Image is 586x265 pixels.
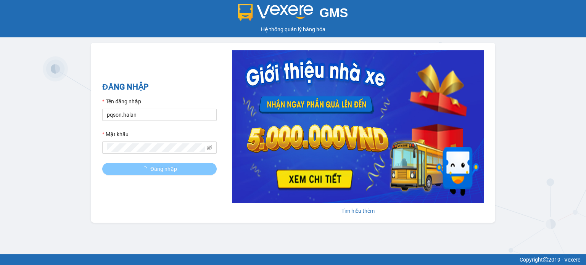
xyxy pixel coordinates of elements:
[102,97,141,106] label: Tên đăng nhập
[238,4,314,21] img: logo 2
[319,6,348,20] span: GMS
[232,50,484,203] img: banner-0
[2,25,584,34] div: Hệ thống quản lý hàng hóa
[102,81,217,93] h2: ĐĂNG NHẬP
[150,165,177,173] span: Đăng nhập
[238,11,348,18] a: GMS
[102,163,217,175] button: Đăng nhập
[102,130,129,138] label: Mật khẩu
[102,109,217,121] input: Tên đăng nhập
[6,255,580,264] div: Copyright 2019 - Vexere
[142,166,150,172] span: loading
[232,207,484,215] div: Tìm hiểu thêm
[207,145,212,150] span: eye-invisible
[107,143,205,152] input: Mật khẩu
[543,257,548,262] span: copyright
